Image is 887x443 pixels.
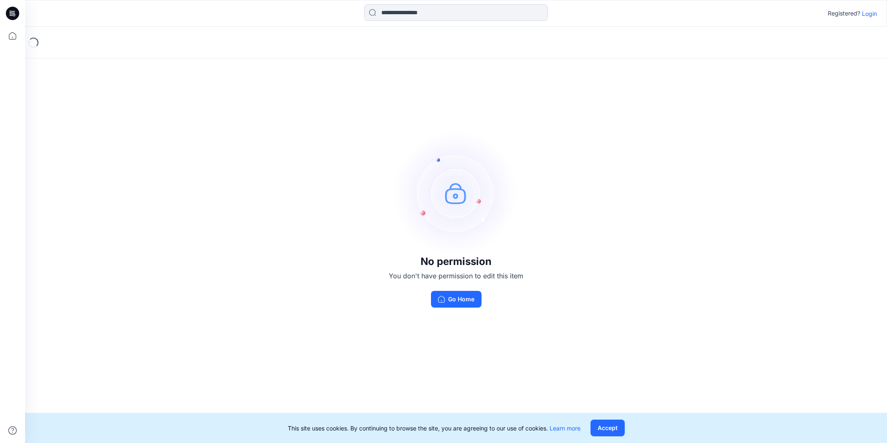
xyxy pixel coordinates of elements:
p: You don't have permission to edit this item [389,271,523,281]
h3: No permission [389,256,523,267]
a: Learn more [550,425,580,432]
img: no-perm.svg [393,130,519,256]
button: Go Home [431,291,482,308]
p: This site uses cookies. By continuing to browse the site, you are agreeing to our use of cookies. [288,424,580,433]
p: Registered? [828,8,860,18]
p: Login [862,9,877,18]
button: Accept [590,420,625,436]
